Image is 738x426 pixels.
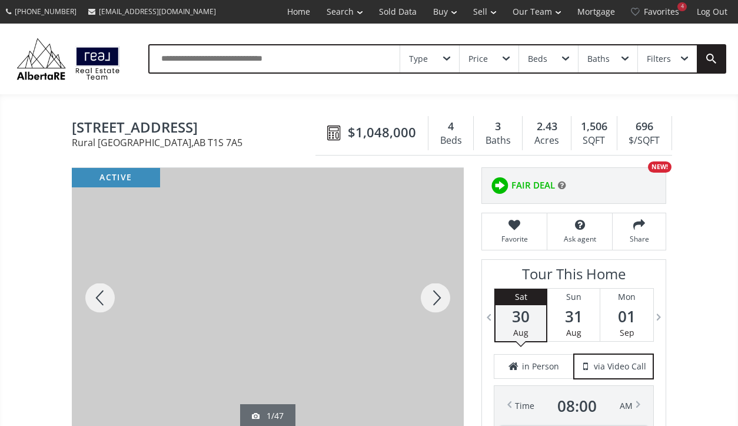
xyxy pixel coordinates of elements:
[623,132,666,150] div: $/SQFT
[566,327,581,338] span: Aug
[99,6,216,16] span: [EMAIL_ADDRESS][DOMAIN_NAME]
[480,119,516,134] div: 3
[434,132,467,150] div: Beds
[528,55,547,63] div: Beds
[557,398,597,414] span: 08 : 00
[434,119,467,134] div: 4
[496,308,546,325] span: 30
[647,55,671,63] div: Filters
[547,308,600,325] span: 31
[581,119,607,134] span: 1,506
[528,119,564,134] div: 2.43
[648,161,671,173] div: NEW!
[348,123,416,141] span: $1,048,000
[600,308,653,325] span: 01
[522,361,559,372] span: in Person
[513,327,528,338] span: Aug
[587,55,610,63] div: Baths
[623,119,666,134] div: 696
[515,398,633,414] div: Time AM
[511,179,555,191] span: FAIR DEAL
[488,234,541,244] span: Favorite
[594,361,646,372] span: via Video Call
[620,327,634,338] span: Sep
[72,120,321,138] span: 290048 34 Street West
[496,289,546,305] div: Sat
[409,55,428,63] div: Type
[677,2,687,11] div: 4
[494,266,654,288] h3: Tour This Home
[553,234,606,244] span: Ask agent
[12,35,125,82] img: Logo
[15,6,77,16] span: [PHONE_NUMBER]
[72,138,321,147] span: Rural [GEOGRAPHIC_DATA] , AB T1S 7A5
[577,132,611,150] div: SQFT
[528,132,564,150] div: Acres
[480,132,516,150] div: Baths
[252,410,284,422] div: 1/47
[72,168,160,187] div: active
[468,55,488,63] div: Price
[547,289,600,305] div: Sun
[82,1,222,22] a: [EMAIL_ADDRESS][DOMAIN_NAME]
[488,174,511,197] img: rating icon
[600,289,653,305] div: Mon
[619,234,660,244] span: Share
